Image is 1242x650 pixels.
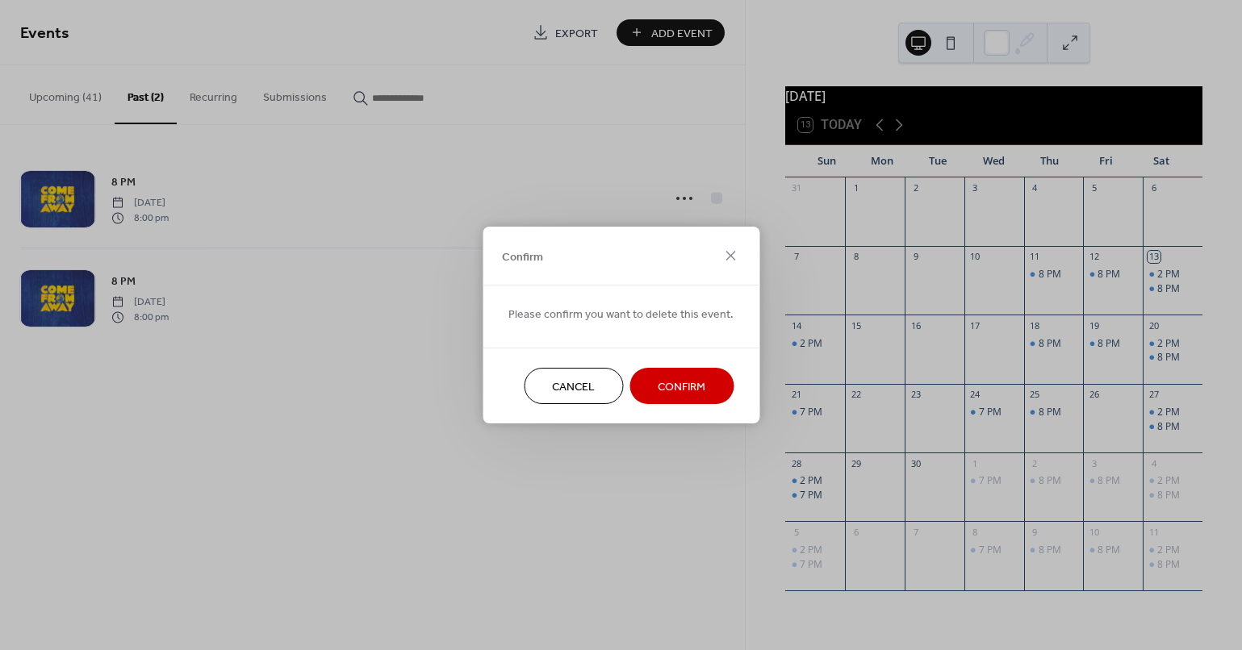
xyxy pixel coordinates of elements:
[524,368,623,404] button: Cancel
[508,306,734,323] span: Please confirm you want to delete this event.
[502,248,543,265] span: Confirm
[658,379,705,396] span: Confirm
[629,368,734,404] button: Confirm
[552,379,595,396] span: Cancel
